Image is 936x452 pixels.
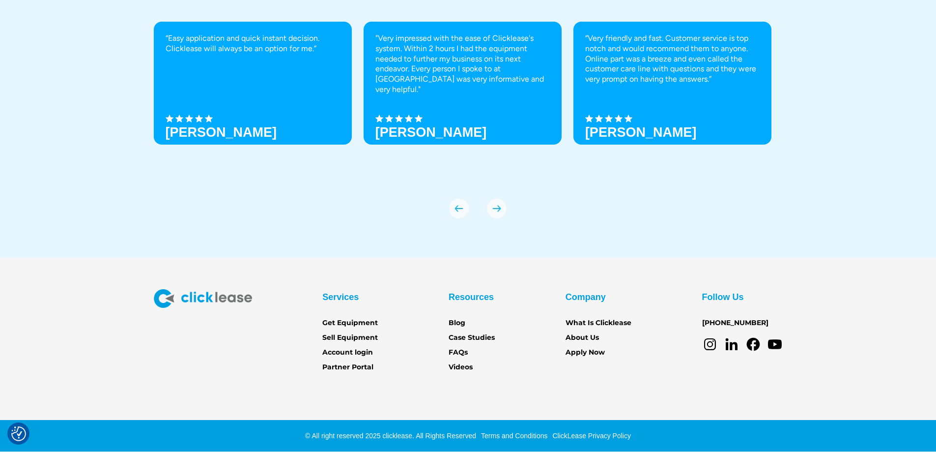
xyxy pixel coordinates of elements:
a: Sell Equipment [322,332,378,343]
div: 2 of 8 [364,22,562,179]
a: Get Equipment [322,318,378,329]
div: © All right reserved 2025 clicklease. All Rights Reserved [305,431,476,441]
div: Follow Us [702,289,744,305]
img: Black star icon [185,115,193,122]
div: next slide [487,199,507,218]
button: Consent Preferences [11,426,26,441]
img: Black star icon [624,115,632,122]
a: Terms and Conditions [479,432,547,440]
div: Company [566,289,606,305]
strong: [PERSON_NAME] [375,125,487,140]
p: “Easy application and quick instant decision. Clicklease will always be an option for me.” [166,33,340,54]
img: Black star icon [585,115,593,122]
a: [PHONE_NUMBER] [702,318,768,329]
div: 1 of 8 [154,22,352,179]
a: About Us [566,332,599,343]
a: Case Studies [449,332,495,343]
a: FAQs [449,347,468,358]
img: Black star icon [395,115,403,122]
a: Account login [322,347,373,358]
div: carousel [154,22,783,218]
a: Apply Now [566,347,605,358]
a: Blog [449,318,465,329]
a: ClickLease Privacy Policy [550,432,631,440]
div: previous slide [449,199,469,218]
img: Black star icon [175,115,183,122]
img: Revisit consent button [11,426,26,441]
div: Services [322,289,359,305]
div: Resources [449,289,494,305]
a: What Is Clicklease [566,318,631,329]
p: “Very friendly and fast. Customer service is top notch and would recommend them to anyone. Online... [585,33,760,85]
img: arrow Icon [449,199,469,218]
h3: [PERSON_NAME] [166,125,277,140]
img: Black star icon [615,115,623,122]
a: Partner Portal [322,362,373,373]
img: arrow Icon [487,199,507,218]
img: Black star icon [195,115,203,122]
p: "Very impressed with the ease of Clicklease's system. Within 2 hours I had the equipment needed t... [375,33,550,95]
h3: [PERSON_NAME] [585,125,697,140]
img: Black star icon [605,115,613,122]
img: Black star icon [595,115,603,122]
img: Black star icon [205,115,213,122]
img: Black star icon [415,115,423,122]
img: Black star icon [385,115,393,122]
img: Black star icon [375,115,383,122]
img: Black star icon [166,115,173,122]
a: Videos [449,362,473,373]
div: 3 of 8 [573,22,771,179]
img: Clicklease logo [154,289,252,308]
img: Black star icon [405,115,413,122]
